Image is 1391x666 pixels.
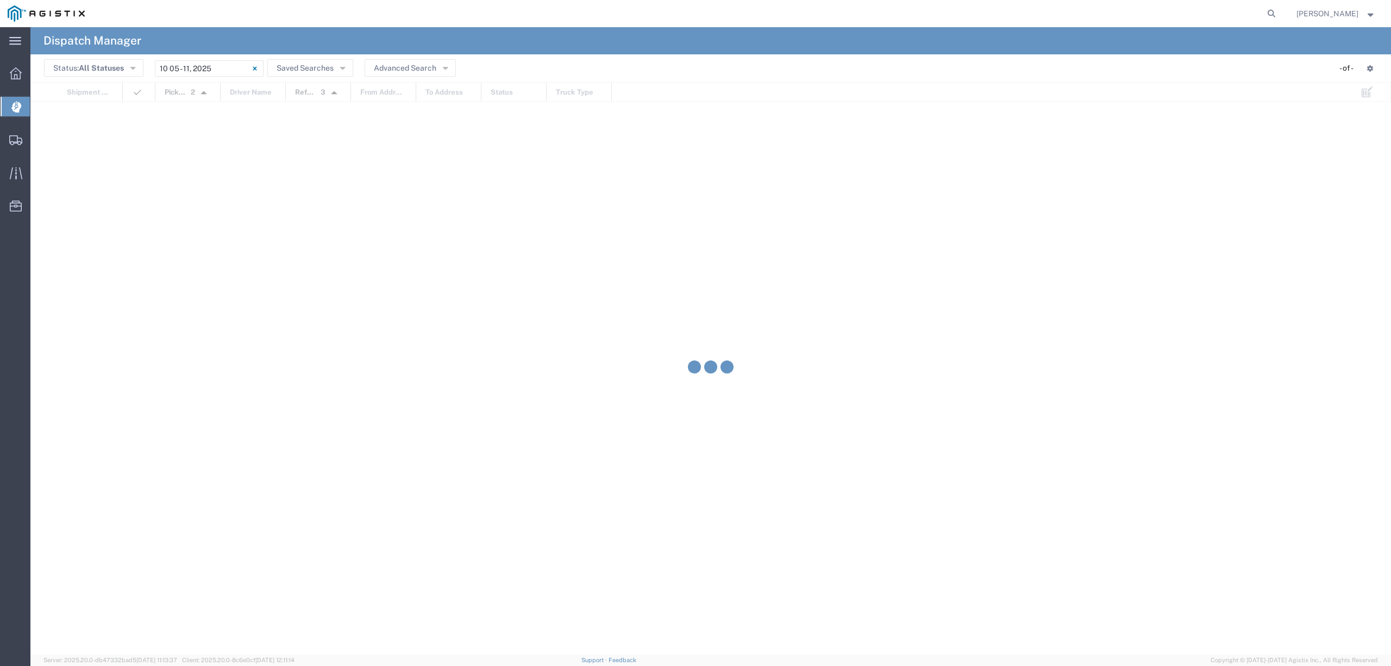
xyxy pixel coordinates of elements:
[255,657,295,663] span: [DATE] 12:11:14
[1339,63,1358,74] div: - of -
[365,59,456,77] button: Advanced Search
[182,657,295,663] span: Client: 2025.20.0-8c6e0cf
[44,59,143,77] button: Status:All Statuses
[581,657,609,663] a: Support
[609,657,636,663] a: Feedback
[1296,8,1358,20] span: Lorretta Ayala
[8,5,85,22] img: logo
[1211,656,1378,665] span: Copyright © [DATE]-[DATE] Agistix Inc., All Rights Reserved
[1296,7,1376,20] button: [PERSON_NAME]
[43,27,141,54] h4: Dispatch Manager
[43,657,177,663] span: Server: 2025.20.0-db47332bad5
[267,59,353,77] button: Saved Searches
[136,657,177,663] span: [DATE] 11:13:37
[79,64,124,72] span: All Statuses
